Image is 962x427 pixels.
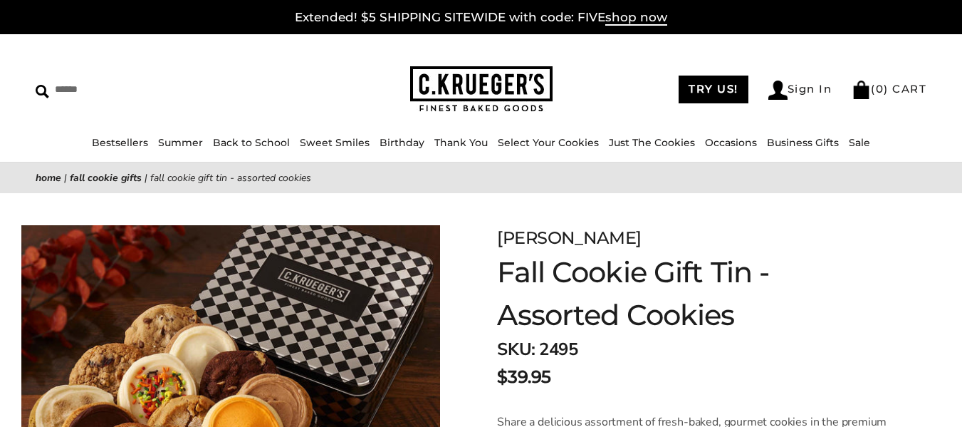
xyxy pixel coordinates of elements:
a: Bestsellers [92,136,148,149]
a: Extended! $5 SHIPPING SITEWIDE with code: FIVEshop now [295,10,667,26]
span: shop now [605,10,667,26]
input: Search [36,78,242,101]
nav: breadcrumbs [36,170,926,186]
img: Search [36,85,49,98]
a: Sign In [768,81,832,100]
a: Select Your Cookies [498,136,599,149]
span: $39.95 [497,364,550,390]
a: Fall Cookie Gifts [70,171,142,185]
span: | [145,171,147,185]
a: Occasions [705,136,757,149]
span: Fall Cookie Gift Tin - Assorted Cookies [150,171,311,185]
img: C.KRUEGER'S [410,66,553,113]
img: Bag [852,81,871,99]
a: TRY US! [679,76,748,103]
a: (0) CART [852,82,926,96]
span: 2495 [539,338,577,361]
a: Back to School [213,136,290,149]
strong: SKU: [497,338,535,361]
a: Thank You [434,136,488,149]
span: 0 [876,82,884,96]
a: Birthday [380,136,424,149]
a: Sweet Smiles [300,136,370,149]
a: Business Gifts [767,136,839,149]
a: Home [36,171,61,185]
a: Just The Cookies [609,136,695,149]
div: [PERSON_NAME] [497,225,891,251]
h1: Fall Cookie Gift Tin - Assorted Cookies [497,251,891,336]
span: | [64,171,67,185]
a: Sale [849,136,870,149]
img: Account [768,81,788,100]
a: Summer [158,136,203,149]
